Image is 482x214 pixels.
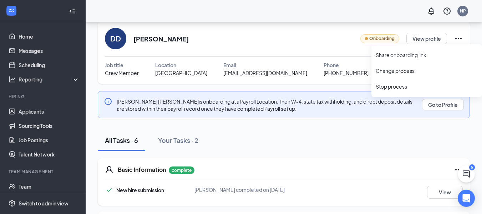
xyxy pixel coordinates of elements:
svg: Settings [9,200,16,207]
button: ChatActive [458,165,475,183]
div: Reporting [19,76,80,83]
span: [GEOGRAPHIC_DATA] [155,69,207,77]
span: [PERSON_NAME] [PERSON_NAME] is onboarding at a Payroll Location. Their W-4, state tax withholding... [117,98,412,112]
span: New hire submission [116,187,164,193]
span: Email [223,61,236,69]
span: Phone [324,61,339,69]
span: Start date [422,61,446,69]
span: Location [155,61,176,69]
div: Your Tasks · 2 [158,136,198,145]
svg: User [105,165,113,174]
a: Messages [19,44,80,58]
svg: Ellipses [454,34,463,43]
h2: [PERSON_NAME] [133,34,189,43]
h5: Basic Information [118,166,166,174]
div: Open Intercom Messenger [458,190,475,207]
svg: ChatActive [462,170,471,178]
button: View [427,186,463,199]
svg: Notifications [427,7,436,15]
div: Hiring [9,94,78,100]
a: Job Postings [19,133,80,147]
span: -- [385,69,390,77]
a: Sourcing Tools [19,119,80,133]
span: Manager [385,61,406,69]
a: Scheduling [19,58,80,72]
button: Go to Profile [422,99,464,110]
span: Job title [105,61,123,69]
svg: Checkmark [105,186,113,194]
div: Team Management [9,169,78,175]
span: Crew Member [105,69,139,77]
svg: Collapse [69,8,76,15]
span: [EMAIL_ADDRESS][DOMAIN_NAME] [223,69,307,77]
button: View profile [406,33,447,44]
div: 5 [469,164,475,170]
p: complete [169,166,194,174]
span: [PHONE_NUMBER] [324,69,369,77]
div: All Tasks · 6 [105,136,138,145]
svg: Analysis [9,76,16,83]
a: Home [19,29,80,44]
svg: Ellipses [454,165,463,174]
a: Applicants [19,104,80,119]
svg: WorkstreamLogo [8,7,15,14]
svg: Info [104,97,112,106]
a: Talent Network [19,147,80,161]
div: NP [460,8,466,14]
div: Switch to admin view [19,200,69,207]
span: [PERSON_NAME] completed on [DATE] [194,186,285,193]
span: [DATE] [422,69,437,77]
div: DD [110,34,121,44]
a: Team [19,179,80,194]
span: Onboarding [369,35,395,42]
svg: QuestionInfo [443,7,451,15]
